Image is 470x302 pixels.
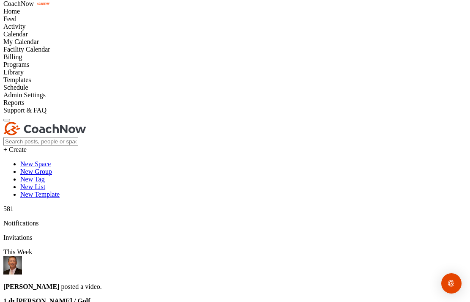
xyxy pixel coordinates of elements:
a: New Group [20,168,52,175]
label: This Week [3,248,32,255]
div: Activity [3,23,467,30]
div: Support & FAQ [3,107,467,114]
div: Programs [3,61,467,69]
div: + Create [3,146,467,154]
span: posted a video . [3,283,102,290]
div: Calendar [3,30,467,38]
p: Invitations [3,234,467,242]
div: Templates [3,76,467,84]
p: 581 [3,205,467,213]
div: Home [3,8,467,15]
div: Facility Calendar [3,46,467,53]
a: New Template [20,191,60,198]
div: Billing [3,53,467,61]
div: Library [3,69,467,76]
p: Notifications [3,220,467,227]
div: Open Intercom Messenger [441,273,462,294]
a: New Space [20,160,51,167]
a: New List [20,183,45,190]
div: My Calendar [3,38,467,46]
div: Reports [3,99,467,107]
div: Feed [3,15,467,23]
b: [PERSON_NAME] [3,283,59,290]
input: Search posts, people or spaces... [3,137,78,146]
div: Admin Settings [3,91,467,99]
img: CoachNow acadmey [36,2,51,6]
img: user avatar [3,256,22,275]
a: New Tag [20,176,45,183]
img: CoachNow [3,122,86,135]
div: Schedule [3,84,467,91]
